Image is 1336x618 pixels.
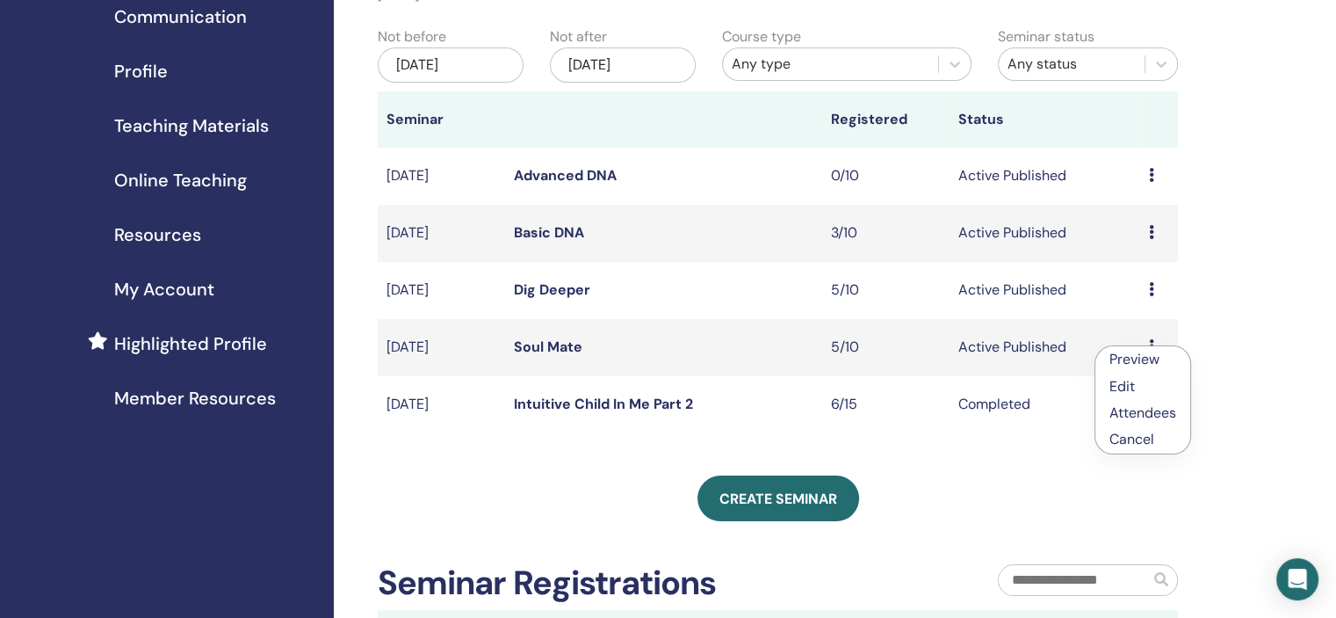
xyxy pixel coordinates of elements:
[514,395,693,413] a: Intuitive Child In Me Part 2
[378,205,505,262] td: [DATE]
[378,319,505,376] td: [DATE]
[114,222,201,248] span: Resources
[378,262,505,319] td: [DATE]
[378,148,505,205] td: [DATE]
[114,167,247,193] span: Online Teaching
[550,26,607,47] label: Not after
[550,47,696,83] div: [DATE]
[822,205,950,262] td: 3/10
[114,331,267,357] span: Highlighted Profile
[1007,54,1136,75] div: Any status
[378,563,716,604] h2: Seminar Registrations
[722,26,801,47] label: Course type
[114,276,214,302] span: My Account
[378,91,505,148] th: Seminar
[822,262,950,319] td: 5/10
[998,26,1094,47] label: Seminar status
[378,47,524,83] div: [DATE]
[719,490,837,508] span: Create seminar
[378,26,446,47] label: Not before
[732,54,929,75] div: Any type
[514,166,617,185] a: Advanced DNA
[514,338,582,356] a: Soul Mate
[950,91,1140,148] th: Status
[950,319,1140,376] td: Active Published
[514,280,590,299] a: Dig Deeper
[697,476,859,521] a: Create seminar
[114,4,247,30] span: Communication
[1109,429,1176,450] p: Cancel
[514,223,584,242] a: Basic DNA
[1109,377,1135,396] a: Edit
[822,91,950,148] th: Registered
[822,376,950,433] td: 6/15
[1276,558,1318,600] div: Open Intercom Messenger
[950,205,1140,262] td: Active Published
[378,376,505,433] td: [DATE]
[950,376,1140,433] td: Completed
[950,148,1140,205] td: Active Published
[950,262,1140,319] td: Active Published
[822,148,950,205] td: 0/10
[822,319,950,376] td: 5/10
[114,58,168,84] span: Profile
[114,385,276,411] span: Member Resources
[1109,350,1159,368] a: Preview
[114,113,269,139] span: Teaching Materials
[1109,404,1176,422] a: Attendees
